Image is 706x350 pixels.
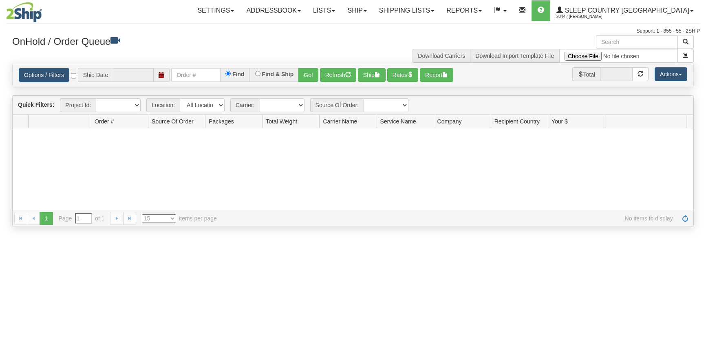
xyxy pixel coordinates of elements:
[60,98,96,112] span: Project Id:
[475,53,554,59] a: Download Import Template File
[552,117,568,125] span: Your $
[494,117,540,125] span: Recipient Country
[13,96,693,115] div: grid toolbar
[262,71,294,77] label: Find & Ship
[18,101,54,109] label: Quick Filters:
[266,117,297,125] span: Total Weight
[19,68,69,82] a: Options / Filters
[95,117,114,125] span: Order #
[655,67,687,81] button: Actions
[307,0,341,21] a: Lists
[596,35,678,49] input: Search
[563,7,689,14] span: Sleep Country [GEOGRAPHIC_DATA]
[310,98,364,112] span: Source Of Order:
[191,0,240,21] a: Settings
[230,98,260,112] span: Carrier:
[152,117,194,125] span: Source Of Order
[320,68,356,82] button: Refresh
[679,212,692,225] a: Refresh
[142,214,217,222] span: items per page
[40,212,53,225] span: 1
[171,68,220,82] input: Order #
[572,67,600,81] span: Total
[440,0,488,21] a: Reports
[559,49,678,63] input: Import
[387,68,419,82] button: Rates
[323,117,357,125] span: Carrier Name
[420,68,453,82] button: Report
[380,117,416,125] span: Service Name
[550,0,699,21] a: Sleep Country [GEOGRAPHIC_DATA] 2044 / [PERSON_NAME]
[228,214,673,222] span: No items to display
[341,0,373,21] a: Ship
[209,117,234,125] span: Packages
[437,117,462,125] span: Company
[240,0,307,21] a: Addressbook
[12,35,347,47] h3: OnHold / Order Queue
[677,35,694,49] button: Search
[78,68,113,82] span: Ship Date
[59,213,105,224] span: Page of 1
[373,0,440,21] a: Shipping lists
[6,28,700,35] div: Support: 1 - 855 - 55 - 2SHIP
[232,71,245,77] label: Find
[556,13,618,21] span: 2044 / [PERSON_NAME]
[6,2,42,22] img: logo2044.jpg
[298,68,318,82] button: Go!
[418,53,465,59] a: Download Carriers
[358,68,386,82] button: Ship
[146,98,180,112] span: Location:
